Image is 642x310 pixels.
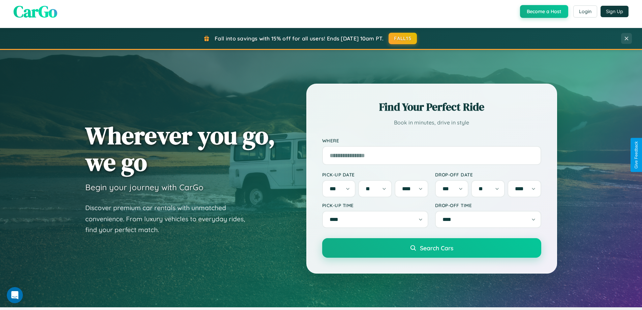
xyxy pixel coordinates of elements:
h3: Begin your journey with CarGo [85,182,204,192]
h2: Find Your Perfect Ride [322,100,541,114]
p: Discover premium car rentals with unmatched convenience. From luxury vehicles to everyday rides, ... [85,202,254,235]
span: Search Cars [420,244,453,252]
label: Where [322,138,541,143]
button: Login [573,5,597,18]
button: Sign Up [601,6,629,17]
h1: Wherever you go, we go [85,122,275,175]
span: CarGo [13,0,57,23]
button: FALL15 [389,33,417,44]
div: Give Feedback [634,141,639,169]
button: Search Cars [322,238,541,258]
button: Become a Host [520,5,568,18]
label: Drop-off Time [435,202,541,208]
span: Fall into savings with 15% off for all users! Ends [DATE] 10am PT. [215,35,384,42]
p: Book in minutes, drive in style [322,118,541,128]
iframe: Intercom live chat [7,287,23,303]
label: Pick-up Date [322,172,428,177]
label: Pick-up Time [322,202,428,208]
label: Drop-off Date [435,172,541,177]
